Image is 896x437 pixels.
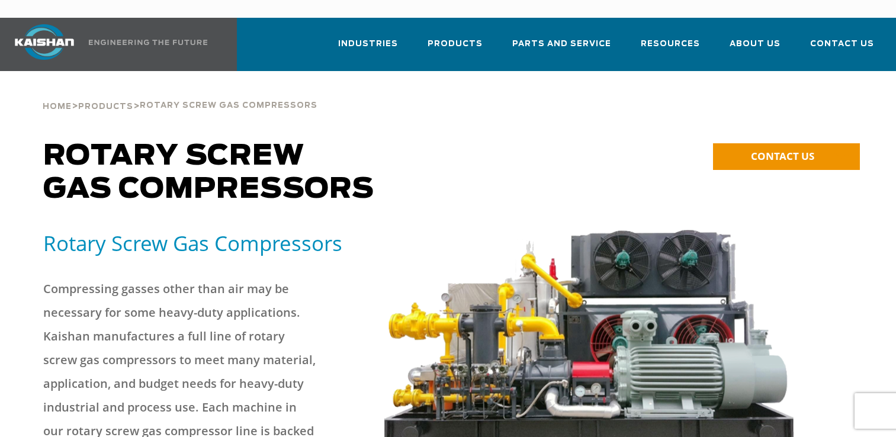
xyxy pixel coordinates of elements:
[730,37,781,51] span: About Us
[512,28,611,69] a: Parts and Service
[810,28,874,69] a: Contact Us
[43,71,317,116] div: > >
[730,28,781,69] a: About Us
[428,37,483,51] span: Products
[140,102,317,110] span: Rotary Screw Gas Compressors
[43,230,359,256] h5: Rotary Screw Gas Compressors
[641,37,700,51] span: Resources
[43,101,72,111] a: Home
[43,142,374,204] span: Rotary Screw Gas Compressors
[713,143,860,170] a: CONTACT US
[43,103,72,111] span: Home
[428,28,483,69] a: Products
[641,28,700,69] a: Resources
[751,149,814,163] span: CONTACT US
[89,40,207,45] img: Engineering the future
[78,103,133,111] span: Products
[338,28,398,69] a: Industries
[78,101,133,111] a: Products
[338,37,398,51] span: Industries
[512,37,611,51] span: Parts and Service
[810,37,874,51] span: Contact Us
